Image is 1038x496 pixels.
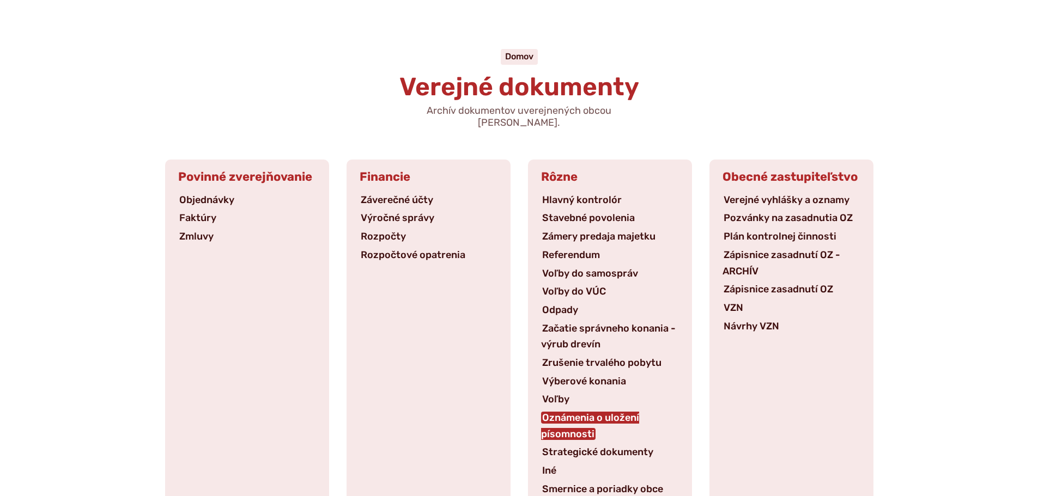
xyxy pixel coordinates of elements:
[360,249,466,261] a: Rozpočtové opatrenia
[389,105,650,128] p: Archív dokumentov uverejnených obcou [PERSON_NAME].
[723,320,780,332] a: Návrhy VZN
[723,212,854,224] a: Pozvánky na zasadnutia OZ
[541,464,557,476] a: Iné
[541,412,639,440] a: Oznámenia o uložení písomnosti
[541,194,623,206] a: Hlavný kontrolór
[541,249,601,261] a: Referendum
[178,194,235,206] a: Objednávky
[505,51,533,62] a: Domov
[723,283,834,295] a: Zápisnice zasadnutí OZ
[360,230,407,242] a: Rozpočty
[541,375,627,387] a: Výberové konania
[541,483,664,495] a: Smernice a poriadky obce
[178,230,215,242] a: Zmluvy
[399,72,639,102] span: Verejné dokumenty
[541,357,663,369] a: Zrušenie trvalého pobytu
[541,212,636,224] a: Stavebné povolenia
[723,302,744,314] a: VZN
[178,212,217,224] a: Faktúry
[723,249,840,277] a: Zápisnice zasadnutí OZ - ARCHÍV
[347,160,511,192] h3: Financie
[541,230,657,242] a: Zámery predaja majetku
[541,393,570,405] a: Voľby
[360,212,435,224] a: Výročné správy
[165,160,329,192] h3: Povinné zverejňovanie
[723,194,851,206] a: Verejné vyhlášky a oznamy
[723,230,837,242] a: Plán kontrolnej činnosti
[541,267,639,279] a: Voľby do samospráv
[709,160,873,192] h3: Obecné zastupiteľstvo
[541,446,654,458] a: Strategické dokumenty
[541,285,607,297] a: Voľby do VÚC
[360,194,434,206] a: Záverečné účty
[541,322,676,351] a: Začatie správneho konania - výrub drevín
[541,304,579,316] a: Odpady
[528,160,692,192] h3: Rôzne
